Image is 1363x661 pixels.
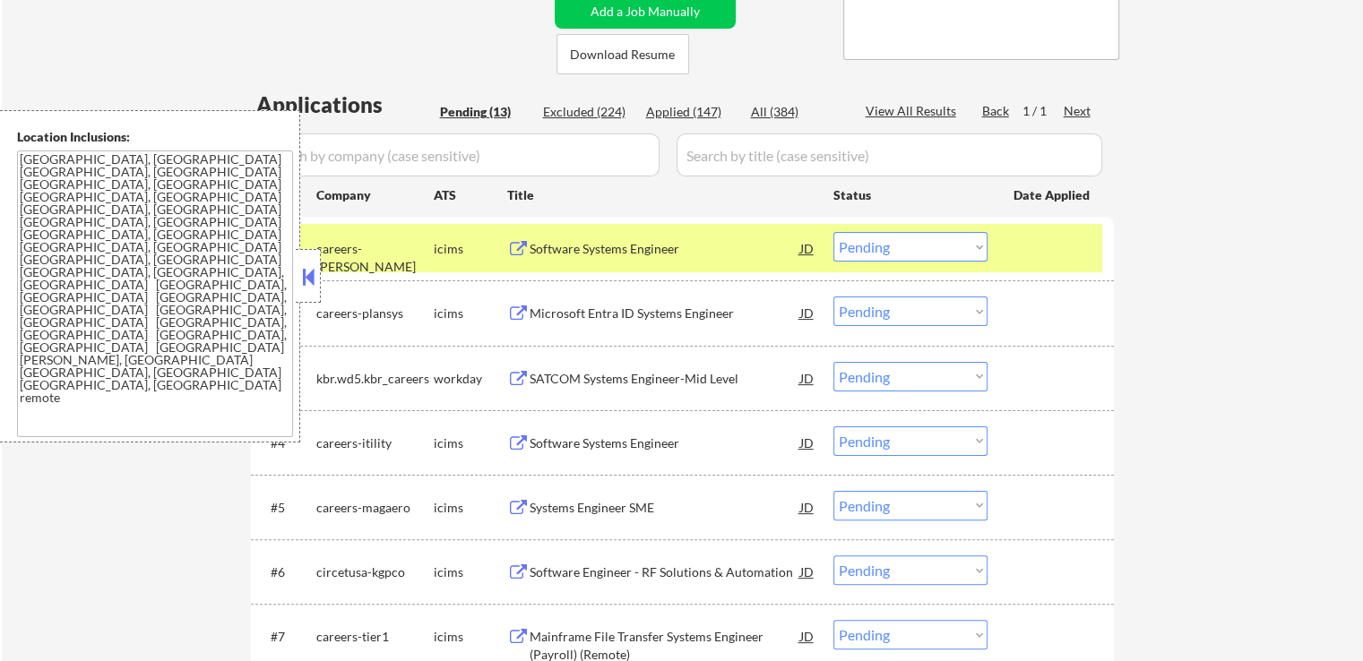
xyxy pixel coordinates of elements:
[434,434,507,452] div: icims
[833,178,988,210] div: Status
[798,491,816,523] div: JD
[316,563,434,581] div: circetusa-kgpco
[1014,186,1092,204] div: Date Applied
[798,296,816,329] div: JD
[646,103,736,121] div: Applied (147)
[866,102,962,120] div: View All Results
[256,94,434,116] div: Applications
[798,232,816,264] div: JD
[751,103,841,121] div: All (384)
[798,620,816,652] div: JD
[530,499,800,517] div: Systems Engineer SME
[530,370,800,388] div: SATCOM Systems Engineer-Mid Level
[17,128,293,146] div: Location Inclusions:
[316,305,434,322] div: careers-plansys
[316,370,434,388] div: kbr.wd5.kbr_careers
[316,186,434,204] div: Company
[316,240,434,275] div: careers-[PERSON_NAME]
[434,628,507,646] div: icims
[271,563,302,581] div: #6
[434,186,507,204] div: ATS
[316,499,434,517] div: careers-magaero
[1022,102,1064,120] div: 1 / 1
[434,305,507,322] div: icims
[798,426,816,459] div: JD
[798,555,816,588] div: JD
[316,628,434,646] div: careers-tier1
[677,133,1102,176] input: Search by title (case sensitive)
[798,362,816,394] div: JD
[316,434,434,452] div: careers-itility
[530,434,800,452] div: Software Systems Engineer
[543,103,633,121] div: Excluded (224)
[434,370,507,388] div: workday
[434,563,507,581] div: icims
[530,563,800,581] div: Software Engineer - RF Solutions & Automation
[982,102,1011,120] div: Back
[271,434,302,452] div: #4
[507,186,816,204] div: Title
[556,34,689,74] button: Download Resume
[434,240,507,258] div: icims
[530,305,800,322] div: Microsoft Entra ID Systems Engineer
[530,240,800,258] div: Software Systems Engineer
[434,499,507,517] div: icims
[256,133,660,176] input: Search by company (case sensitive)
[1064,102,1092,120] div: Next
[440,103,530,121] div: Pending (13)
[271,628,302,646] div: #7
[271,499,302,517] div: #5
